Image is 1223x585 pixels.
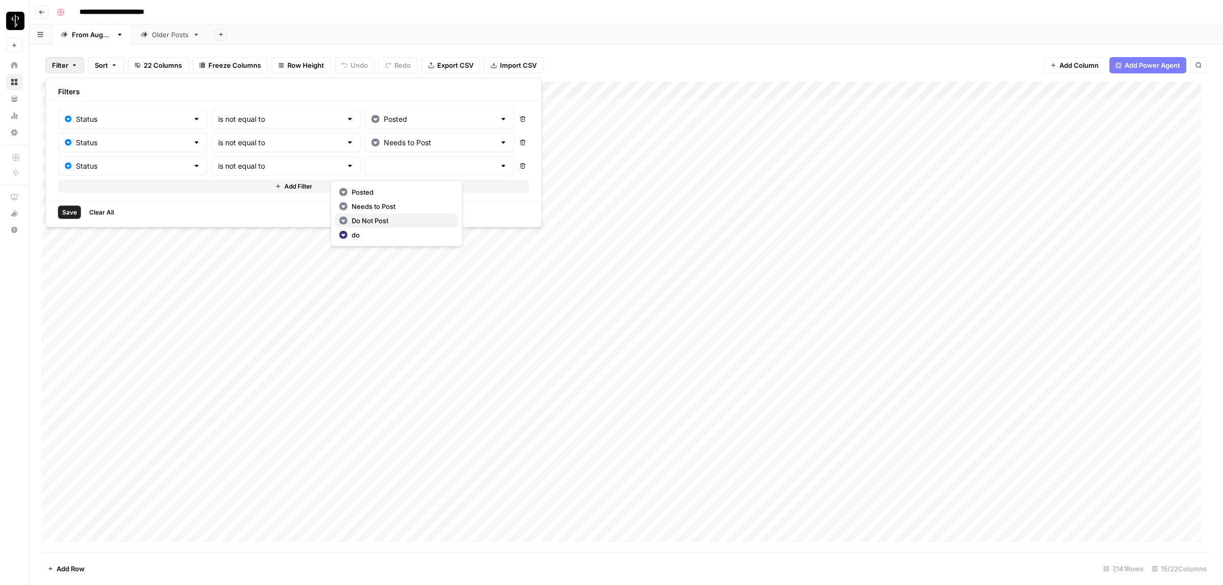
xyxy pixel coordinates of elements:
span: Undo [351,60,368,70]
input: is not equal to [218,161,342,171]
input: Status [76,161,189,171]
div: What's new? [7,206,22,221]
a: Home [6,57,22,73]
input: is not equal to [218,138,342,148]
span: Export CSV [437,60,473,70]
span: Add Column [1059,60,1099,70]
input: Needs to Post [384,138,495,148]
span: Save [62,208,77,217]
button: Undo [335,57,375,73]
button: What's new? [6,205,22,222]
button: Workspace: LP Production Workloads [6,8,22,34]
span: do [352,230,450,240]
span: Freeze Columns [208,60,261,70]
span: Row Height [287,60,324,70]
span: Add Filter [284,182,312,191]
button: Add Power Agent [1109,57,1186,73]
button: 22 Columns [128,57,189,73]
button: Export CSV [421,57,480,73]
input: Status [76,114,189,124]
button: Clear All [85,206,118,219]
button: Add Column [1044,57,1105,73]
span: Add Row [57,564,85,574]
button: Row Height [272,57,331,73]
a: Older Posts [132,24,208,45]
input: Posted [384,114,495,124]
span: Redo [394,60,411,70]
span: Add Power Agent [1125,60,1180,70]
div: Filters [50,83,538,101]
div: Filter [45,78,542,228]
div: From [DATE] [72,30,112,40]
a: Usage [6,108,22,124]
a: Your Data [6,91,22,107]
span: Needs to Post [352,201,450,211]
a: Browse [6,74,22,90]
button: Freeze Columns [193,57,268,73]
button: Help + Support [6,222,22,238]
button: Redo [379,57,417,73]
div: 15/22 Columns [1148,561,1211,577]
input: Status [76,138,189,148]
span: Import CSV [500,60,537,70]
span: Posted [352,187,450,197]
a: From [DATE] [52,24,132,45]
input: is not equal to [218,114,342,124]
button: Sort [88,57,124,73]
span: Filter [52,60,68,70]
span: Sort [95,60,108,70]
button: Filter [45,57,84,73]
a: AirOps Academy [6,189,22,205]
span: Do Not Post [352,216,450,226]
span: Clear All [89,208,114,217]
button: Add Filter [58,180,529,193]
a: Settings [6,124,22,141]
div: Older Posts [152,30,189,40]
button: Save [58,206,81,219]
img: LP Production Workloads Logo [6,12,24,30]
div: 7,141 Rows [1099,561,1148,577]
button: Add Row [41,561,91,577]
span: 22 Columns [144,60,182,70]
button: Import CSV [484,57,543,73]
